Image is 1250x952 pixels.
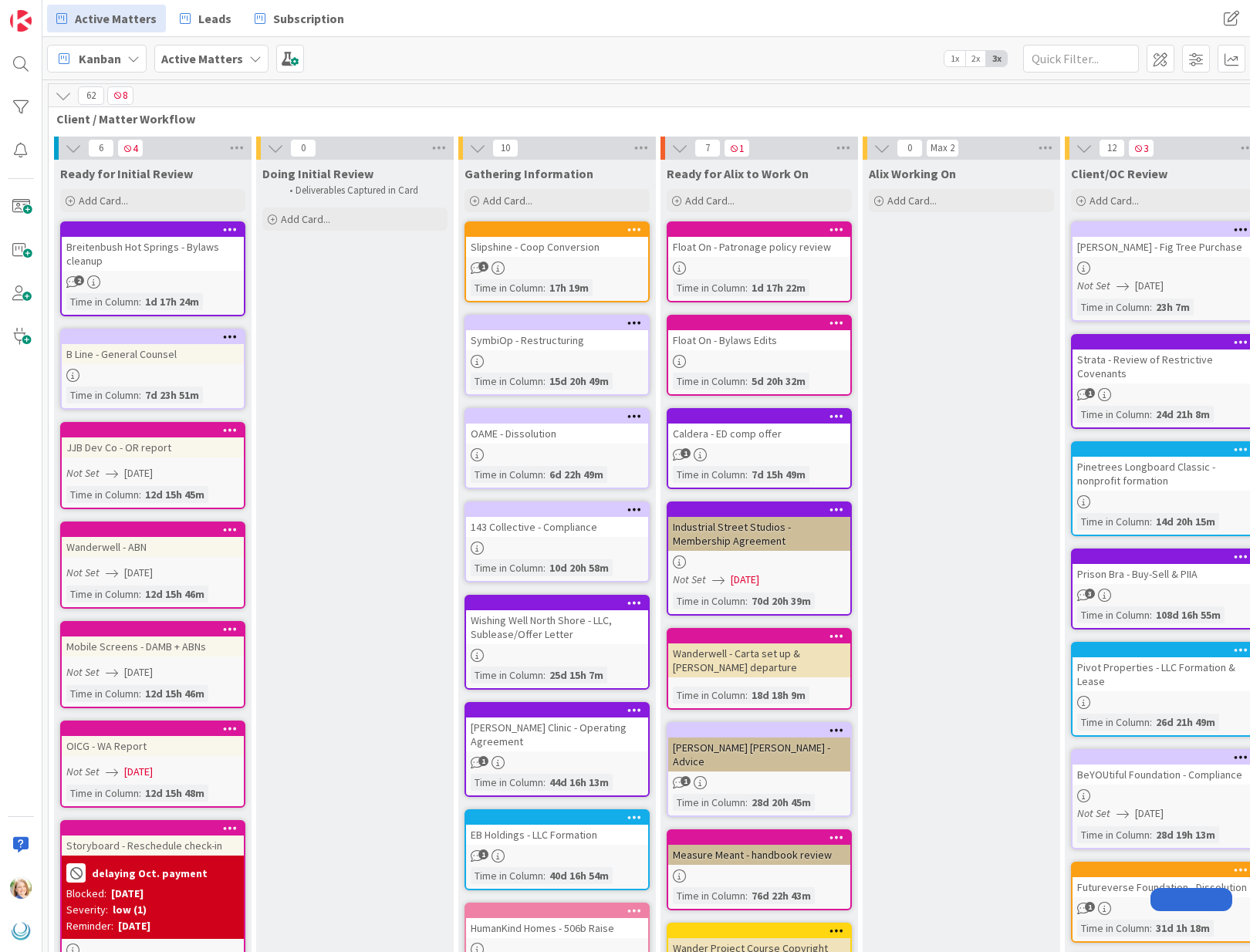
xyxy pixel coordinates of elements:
[10,877,32,899] img: AD
[88,139,114,157] span: 6
[466,237,648,257] div: Slipshine - Coop Conversion
[62,537,244,557] div: Wanderwell - ABN
[141,387,203,403] div: 7d 23h 51m
[745,466,748,483] span: :
[113,902,147,918] div: low (1)
[66,293,139,310] div: Time in Column
[724,139,750,157] span: 1
[74,275,84,285] span: 2
[141,785,208,802] div: 12d 15h 48m
[466,503,648,537] div: 143 Collective - Compliance
[668,738,850,771] div: [PERSON_NAME] [PERSON_NAME] - Advice
[66,565,100,579] i: Not Set
[685,194,735,208] span: Add Card...
[281,212,330,226] span: Add Card...
[466,825,648,845] div: EB Holdings - LLC Formation
[1099,139,1125,157] span: 12
[466,316,648,350] div: SymbiOp - Restructuring
[79,194,128,208] span: Add Card...
[471,867,543,884] div: Time in Column
[1152,606,1225,623] div: 108d 16h 55m
[546,559,613,576] div: 10d 20h 58m
[10,920,32,942] img: avatar
[668,330,850,350] div: Float On - Bylaws Edits
[62,330,244,364] div: B Line - General Counsel
[668,845,850,865] div: Measure Meant - handbook review
[887,194,937,208] span: Add Card...
[1077,299,1150,316] div: Time in Column
[668,724,850,771] div: [PERSON_NAME] [PERSON_NAME] - Advice
[931,144,954,152] div: Max 2
[471,279,543,296] div: Time in Column
[543,279,546,296] span: :
[897,139,923,157] span: 0
[273,9,344,28] span: Subscription
[748,887,815,904] div: 76d 22h 43m
[869,166,956,181] span: Alix Working On
[124,465,153,481] span: [DATE]
[745,687,748,704] span: :
[748,373,809,390] div: 5d 20h 32m
[62,424,244,457] div: JJB Dev Co - OR report
[543,373,546,390] span: :
[1085,589,1095,599] span: 3
[66,486,139,503] div: Time in Column
[62,437,244,457] div: JJB Dev Co - OR report
[1085,388,1095,398] span: 1
[471,559,543,576] div: Time in Column
[124,764,153,780] span: [DATE]
[543,466,546,483] span: :
[66,586,139,603] div: Time in Column
[1150,714,1152,731] span: :
[667,166,809,181] span: Ready for Alix to Work On
[748,687,809,704] div: 18d 18h 9m
[668,237,850,257] div: Float On - Patronage policy review
[492,139,519,157] span: 10
[79,49,121,68] span: Kanban
[62,344,244,364] div: B Line - General Counsel
[673,279,745,296] div: Time in Column
[1077,826,1150,843] div: Time in Column
[471,466,543,483] div: Time in Column
[1077,279,1110,292] i: Not Set
[1150,406,1152,423] span: :
[139,293,141,310] span: :
[124,565,153,581] span: [DATE]
[471,774,543,791] div: Time in Column
[543,867,546,884] span: :
[466,410,648,444] div: OAME - Dissolution
[1128,139,1154,157] span: 3
[673,592,745,609] div: Time in Column
[745,887,748,904] span: :
[66,765,100,778] i: Not Set
[1152,826,1219,843] div: 28d 19h 13m
[546,373,613,390] div: 15d 20h 49m
[1077,806,1110,820] i: Not Set
[745,373,748,390] span: :
[107,86,133,105] span: 8
[1150,513,1152,530] span: :
[466,330,648,350] div: SymbiOp - Restructuring
[668,630,850,677] div: Wanderwell - Carta set up & [PERSON_NAME] departure
[281,184,445,197] li: Deliverables Captured in Card
[478,849,488,859] span: 1
[546,774,613,791] div: 44d 16h 13m
[1090,194,1139,208] span: Add Card...
[1135,805,1164,822] span: [DATE]
[668,424,850,444] div: Caldera - ED comp offer
[546,279,593,296] div: 17h 19m
[139,486,141,503] span: :
[118,918,150,934] div: [DATE]
[668,316,850,350] div: Float On - Bylaws Edits
[139,685,141,702] span: :
[748,592,815,609] div: 70d 20h 39m
[965,51,986,66] span: 2x
[66,902,108,918] div: Severity:
[141,685,208,702] div: 12d 15h 46m
[673,572,706,586] i: Not Set
[466,517,648,537] div: 143 Collective - Compliance
[668,517,850,551] div: Industrial Street Studios - Membership Agreement
[1077,714,1150,731] div: Time in Column
[75,9,157,28] span: Active Matters
[10,10,32,32] img: Visit kanbanzone.com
